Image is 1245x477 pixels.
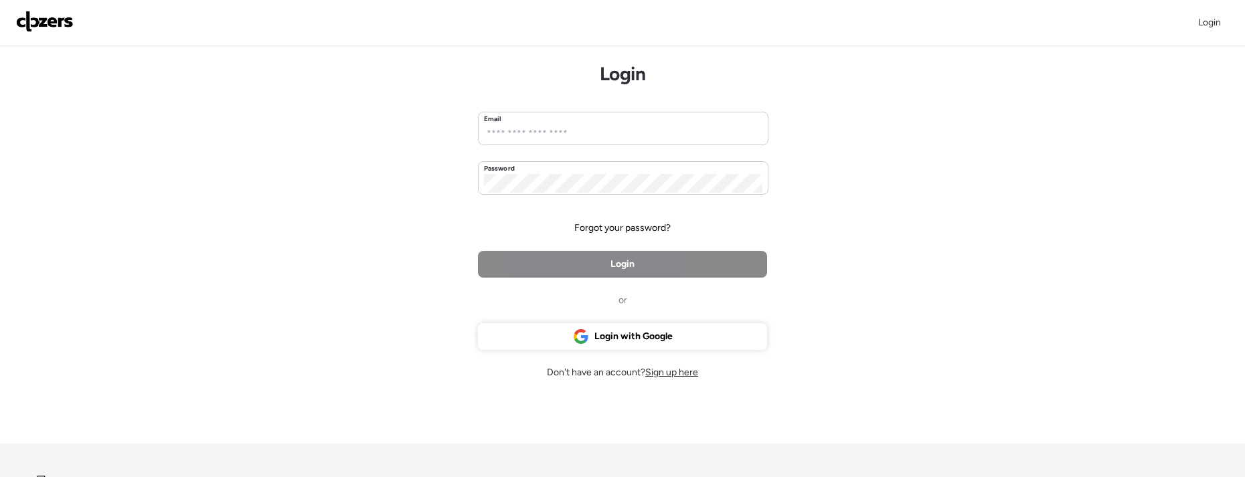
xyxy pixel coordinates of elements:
[484,163,515,174] label: Password
[610,258,635,271] span: Login
[618,294,627,307] span: or
[16,11,74,32] img: Logo
[600,62,645,85] h1: Login
[645,367,698,378] span: Sign up here
[574,221,671,235] span: Forgot your password?
[1198,17,1221,28] span: Login
[547,366,698,379] span: Don't have an account?
[484,114,501,124] label: Email
[594,330,673,343] span: Login with Google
